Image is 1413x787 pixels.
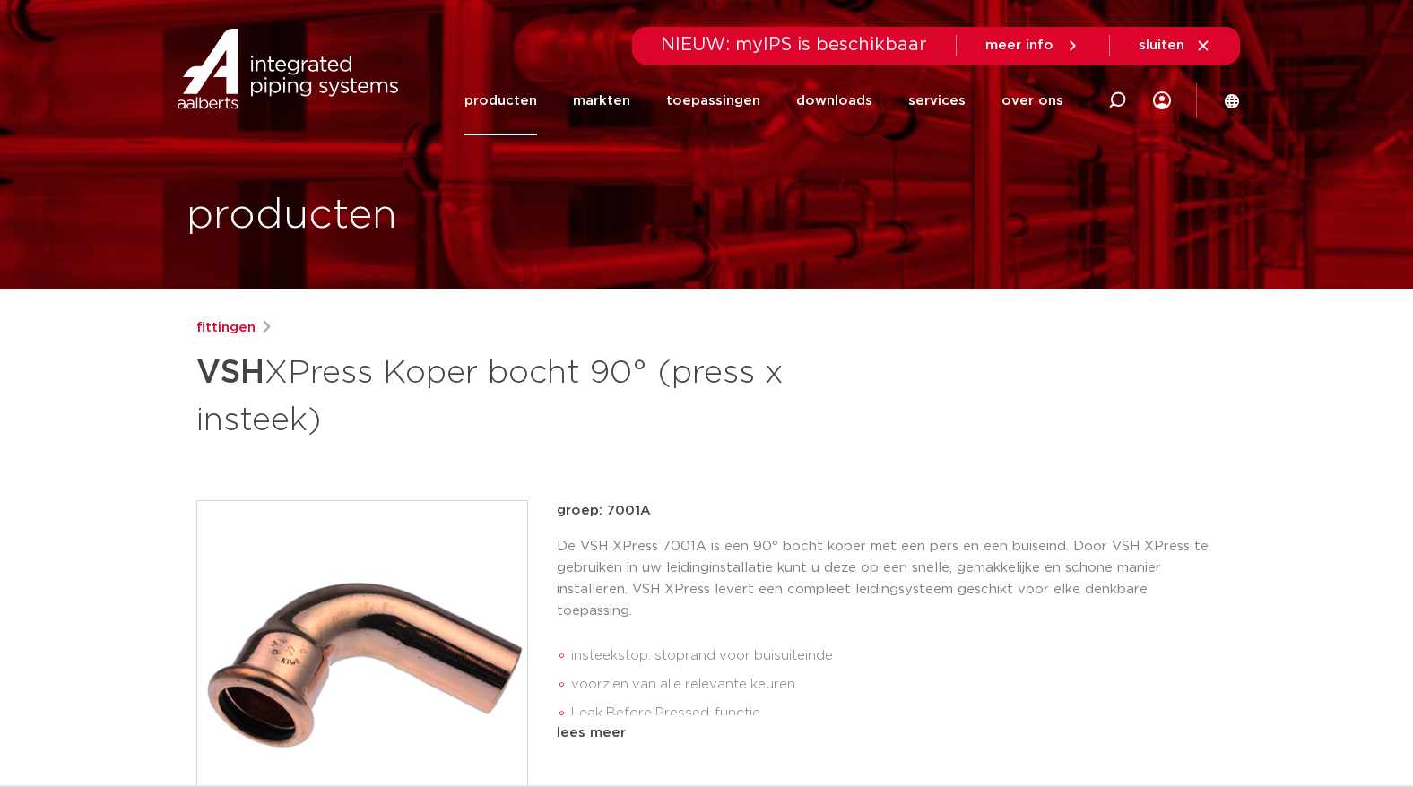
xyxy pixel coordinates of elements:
span: meer info [985,39,1053,52]
a: toepassingen [666,66,760,135]
nav: Menu [464,66,1063,135]
h1: XPress Koper bocht 90° (press x insteek) [196,346,870,443]
a: sluiten [1139,38,1211,54]
h1: producten [186,187,397,245]
span: sluiten [1139,39,1184,52]
span: NIEUW: myIPS is beschikbaar [661,36,927,54]
p: De VSH XPress 7001A is een 90° bocht koper met een pers en een buiseind. Door VSH XPress te gebru... [557,536,1217,622]
p: groep: 7001A [557,500,1217,522]
a: producten [464,66,537,135]
a: markten [573,66,630,135]
a: services [908,66,966,135]
li: voorzien van alle relevante keuren [571,670,1217,699]
a: downloads [796,66,872,135]
div: lees meer [557,722,1217,744]
li: insteekstop: stoprand voor buisuiteinde [571,642,1217,670]
strong: VSH [196,357,264,389]
a: over ons [1001,66,1063,135]
a: meer info [985,38,1080,54]
li: Leak Before Pressed-functie [571,699,1217,728]
a: fittingen [196,317,256,339]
